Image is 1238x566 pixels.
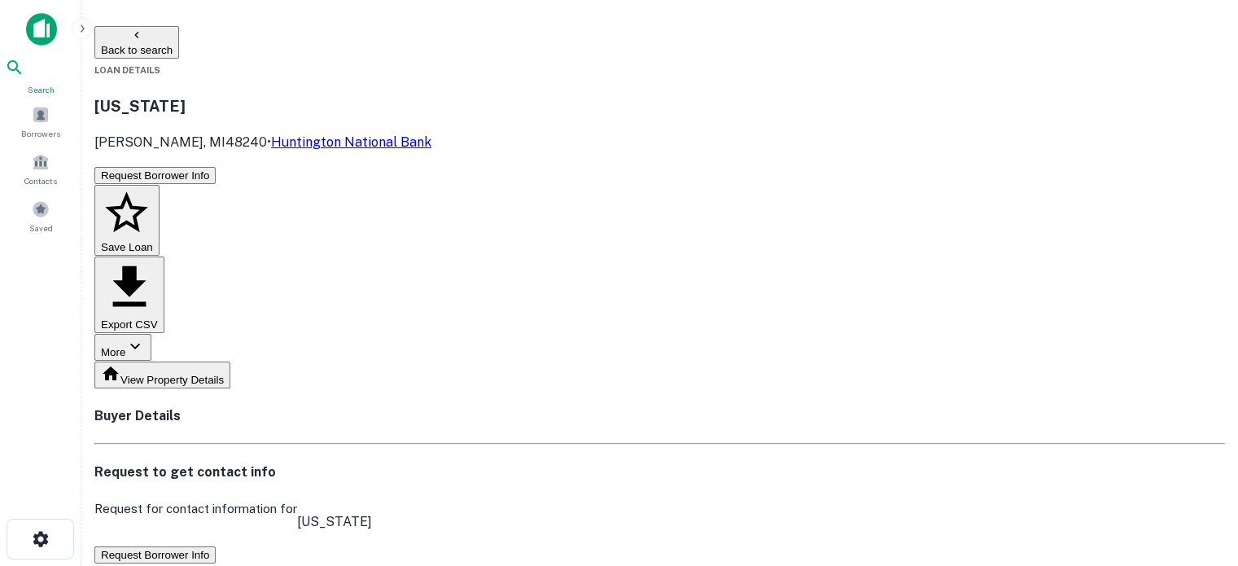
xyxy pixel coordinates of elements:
button: More [94,334,151,361]
p: Request for contact information for [94,499,297,545]
img: capitalize-icon.png [26,13,57,46]
a: Borrowers [5,99,77,143]
h4: Buyer Details [94,406,1225,426]
h3: [US_STATE] [94,94,431,117]
iframe: Chat Widget [1157,384,1238,462]
a: Search [5,58,77,96]
button: Export CSV [94,257,164,333]
a: Contacts [5,147,77,191]
p: [PERSON_NAME], MI48240 • [94,133,431,152]
a: Saved [5,194,77,238]
button: Save Loan [94,185,160,257]
span: Search [5,83,77,96]
span: Loan Details [94,65,160,75]
button: View Property Details [94,362,230,388]
a: Huntington National Bank [271,134,431,150]
span: Contacts [24,174,57,187]
p: [US_STATE] [297,512,372,532]
span: Borrowers [21,127,60,140]
span: Saved [29,222,53,235]
button: Request Borrower Info [94,546,216,564]
h4: Request to get contact info [94,463,1225,482]
button: Back to search [94,26,179,59]
button: Request Borrower Info [94,167,216,184]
